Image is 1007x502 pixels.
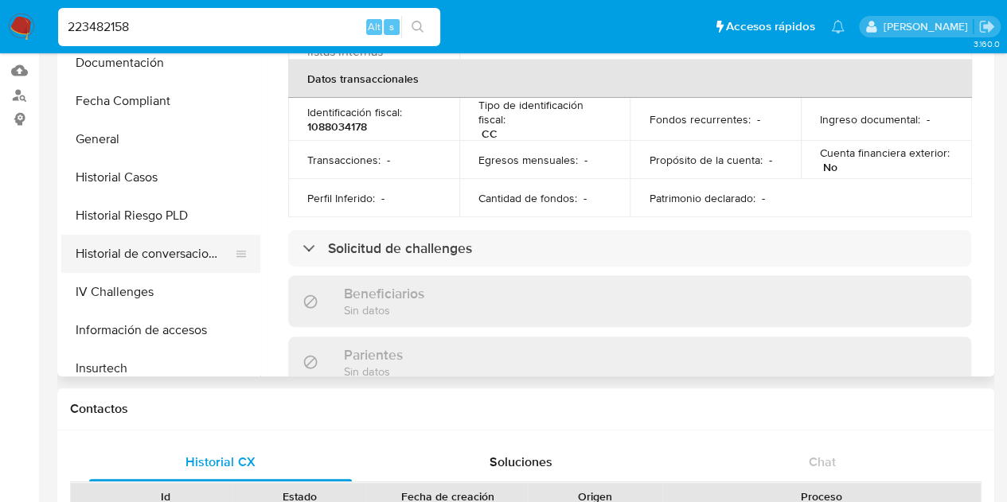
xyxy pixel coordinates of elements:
[344,285,424,302] h3: Beneficiarios
[344,364,403,379] p: Sin datos
[307,119,367,134] p: 1088034178
[490,453,552,471] span: Soluciones
[820,112,920,126] p: Ingreso documental :
[288,60,972,98] th: Datos transaccionales
[401,16,434,38] button: search-icon
[584,153,587,167] p: -
[820,146,950,160] p: Cuenta financiera exterior :
[927,112,930,126] p: -
[58,17,440,37] input: Buscar usuario o caso...
[478,191,577,205] p: Cantidad de fondos :
[61,311,260,349] button: Información de accesos
[307,191,375,205] p: Perfil Inferido :
[61,120,260,158] button: General
[389,19,394,34] span: s
[649,112,750,126] p: Fondos recurrentes :
[61,158,260,197] button: Historial Casos
[478,153,578,167] p: Egresos mensuales :
[726,18,815,35] span: Accesos rápidos
[61,82,260,120] button: Fecha Compliant
[61,273,260,311] button: IV Challenges
[185,453,255,471] span: Historial CX
[584,191,587,205] p: -
[883,19,973,34] p: marcela.perdomo@mercadolibre.com.co
[307,105,402,119] p: Identificación fiscal :
[973,37,999,50] span: 3.160.0
[307,153,381,167] p: Transacciones :
[768,153,771,167] p: -
[288,275,971,327] div: BeneficiariosSin datos
[823,160,837,174] p: No
[344,346,403,364] h3: Parientes
[368,19,381,34] span: Alt
[288,230,971,267] div: Solicitud de challenges
[70,401,982,417] h1: Contactos
[288,337,971,388] div: ParientesSin datos
[809,453,836,471] span: Chat
[381,191,384,205] p: -
[61,235,248,273] button: Historial de conversaciones
[61,197,260,235] button: Historial Riesgo PLD
[761,191,764,205] p: -
[482,126,498,141] p: CC
[831,20,845,33] a: Notificaciones
[344,302,424,317] p: Sin datos
[478,98,611,126] p: Tipo de identificación fiscal :
[328,239,472,257] h3: Solicitud de challenges
[756,112,759,126] p: -
[61,44,260,82] button: Documentación
[649,153,762,167] p: Propósito de la cuenta :
[387,153,390,167] p: -
[61,349,260,387] button: Insurtech
[649,191,755,205] p: Patrimonio declarado :
[978,18,995,35] a: Salir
